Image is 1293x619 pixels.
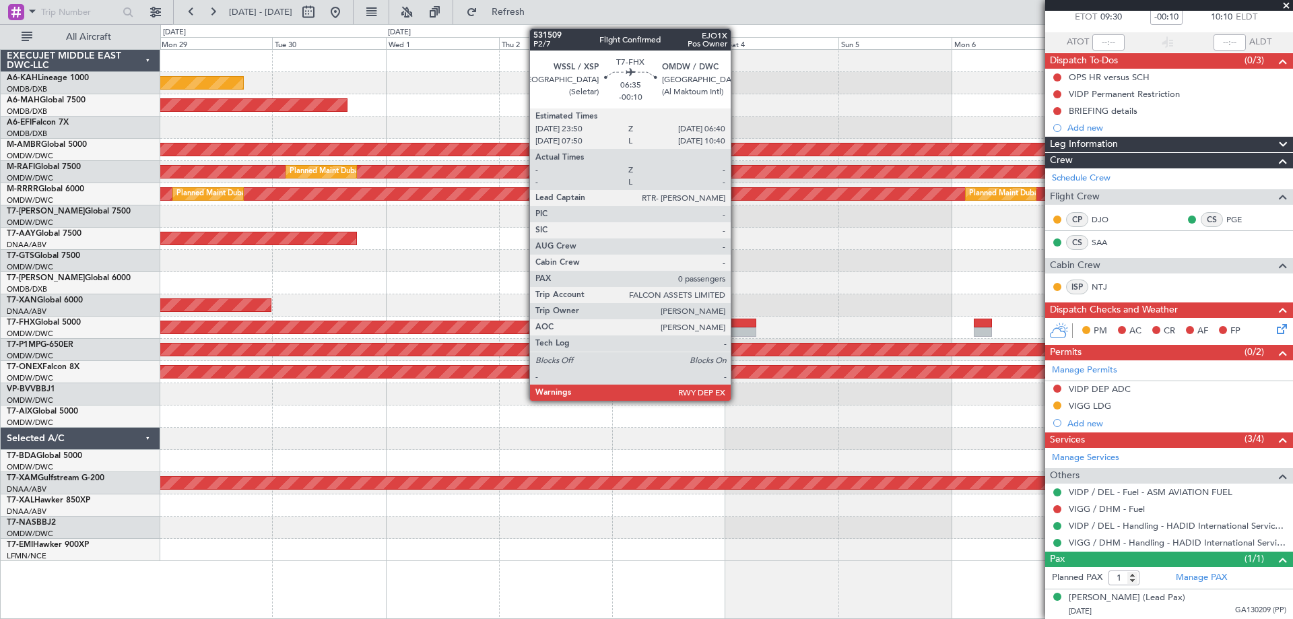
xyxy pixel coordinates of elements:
[159,37,272,49] div: Mon 29
[7,284,47,294] a: OMDB/DXB
[7,341,40,349] span: T7-P1MP
[1230,325,1240,338] span: FP
[7,252,80,260] a: T7-GTSGlobal 7500
[7,163,35,171] span: M-RAFI
[7,329,53,339] a: OMDW/DWC
[1069,591,1185,605] div: [PERSON_NAME] (Lead Pax)
[7,373,53,383] a: OMDW/DWC
[7,96,40,104] span: A6-MAH
[388,27,411,38] div: [DATE]
[1050,432,1085,448] span: Services
[1245,345,1264,359] span: (0/2)
[7,84,47,94] a: OMDB/DXB
[1245,432,1264,446] span: (3/4)
[7,363,79,371] a: T7-ONEXFalcon 8X
[7,296,83,304] a: T7-XANGlobal 6000
[1069,383,1131,395] div: VIDP DEP ADC
[7,296,37,304] span: T7-XAN
[229,6,292,18] span: [DATE] - [DATE]
[1050,258,1100,273] span: Cabin Crew
[7,306,46,317] a: DNAA/ABV
[7,129,47,139] a: OMDB/DXB
[1069,606,1092,616] span: [DATE]
[7,195,53,205] a: OMDW/DWC
[7,274,85,282] span: T7-[PERSON_NAME]
[952,37,1065,49] div: Mon 6
[7,230,81,238] a: T7-AAYGlobal 7500
[1069,486,1232,498] a: VIDP / DEL - Fuel - ASM AVIATION FUEL
[1050,53,1118,69] span: Dispatch To-Dos
[1069,88,1180,100] div: VIDP Permanent Restriction
[7,319,35,327] span: T7-FHX
[1226,214,1257,226] a: PGE
[1066,212,1088,227] div: CP
[386,37,499,49] div: Wed 1
[7,519,56,527] a: T7-NASBBJ2
[1164,325,1175,338] span: CR
[1050,345,1082,360] span: Permits
[7,230,36,238] span: T7-AAY
[7,551,46,561] a: LFMN/NCE
[7,408,78,416] a: T7-AIXGlobal 5000
[7,418,53,428] a: OMDW/DWC
[1069,503,1145,515] a: VIGG / DHM - Fuel
[7,496,90,504] a: T7-XALHawker 850XP
[15,26,146,48] button: All Aircraft
[7,363,42,371] span: T7-ONEX
[7,351,53,361] a: OMDW/DWC
[7,185,84,193] a: M-RRRRGlobal 6000
[1067,418,1286,429] div: Add new
[1249,36,1271,49] span: ALDT
[7,173,53,183] a: OMDW/DWC
[1067,36,1089,49] span: ATOT
[1050,137,1118,152] span: Leg Information
[7,385,55,393] a: VP-BVVBBJ1
[7,163,81,171] a: M-RAFIGlobal 7500
[1235,605,1286,616] span: GA130209 (PP)
[1092,281,1122,293] a: NTJ
[1050,468,1080,484] span: Others
[7,519,36,527] span: T7-NAS
[1094,325,1107,338] span: PM
[7,240,46,250] a: DNAA/ABV
[1197,325,1208,338] span: AF
[725,37,838,49] div: Sat 4
[290,162,422,182] div: Planned Maint Dubai (Al Maktoum Intl)
[1092,214,1122,226] a: DJO
[7,395,53,405] a: OMDW/DWC
[499,37,612,49] div: Thu 2
[7,119,32,127] span: A6-EFI
[1066,235,1088,250] div: CS
[480,7,537,17] span: Refresh
[1211,11,1232,24] span: 10:10
[1129,325,1141,338] span: AC
[1069,400,1111,412] div: VIGG LDG
[176,184,309,204] div: Planned Maint Dubai (Al Maktoum Intl)
[7,141,87,149] a: M-AMBRGlobal 5000
[7,319,81,327] a: T7-FHXGlobal 5000
[7,218,53,228] a: OMDW/DWC
[7,185,38,193] span: M-RRRR
[1052,172,1110,185] a: Schedule Crew
[7,484,46,494] a: DNAA/ABV
[969,184,1102,204] div: Planned Maint Dubai (Al Maktoum Intl)
[7,141,41,149] span: M-AMBR
[1069,520,1286,531] a: VIDP / DEL - Handling - HADID International Services, FZE
[1050,552,1065,567] span: Pax
[7,408,32,416] span: T7-AIX
[1050,302,1178,318] span: Dispatch Checks and Weather
[1050,189,1100,205] span: Flight Crew
[1201,212,1223,227] div: CS
[7,74,89,82] a: A6-KAHLineage 1000
[7,96,86,104] a: A6-MAHGlobal 7500
[1052,364,1117,377] a: Manage Permits
[7,385,36,393] span: VP-BVV
[7,496,34,504] span: T7-XAL
[1245,552,1264,566] span: (1/1)
[7,119,69,127] a: A6-EFIFalcon 7X
[460,1,541,23] button: Refresh
[1236,11,1257,24] span: ELDT
[7,274,131,282] a: T7-[PERSON_NAME]Global 6000
[1067,122,1286,133] div: Add new
[272,37,385,49] div: Tue 30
